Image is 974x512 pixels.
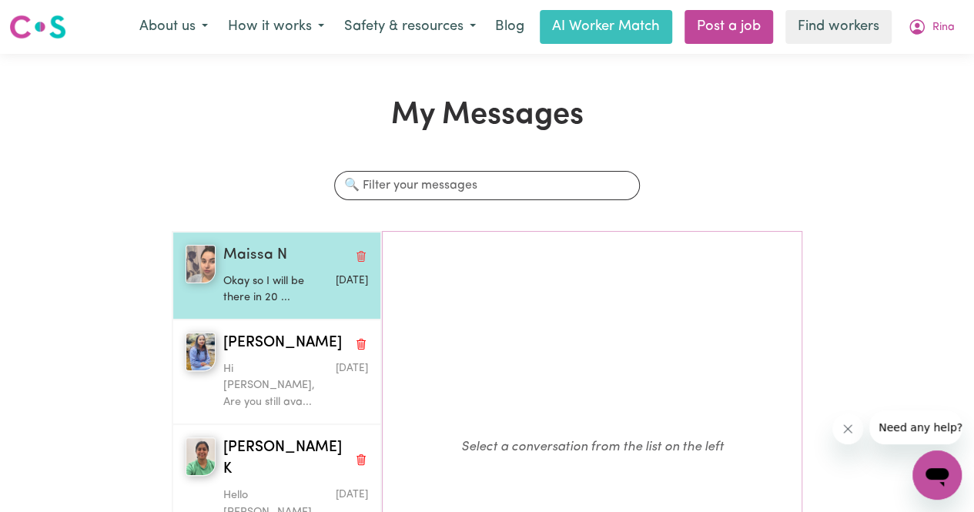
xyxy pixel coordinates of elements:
[223,245,287,267] span: Maissa N
[334,11,486,43] button: Safety & resources
[218,11,334,43] button: How it works
[172,320,381,424] button: Sandeep K[PERSON_NAME]Delete conversationHi [PERSON_NAME], Are you still ava...Message sent on Au...
[186,333,216,371] img: Sandeep K
[336,363,368,373] span: Message sent on August 4, 2025
[336,490,368,500] span: Message sent on August 4, 2025
[172,232,381,320] button: Maissa NMaissa NDelete conversationOkay so I will be there in 20 ...Message sent on August 0, 2025
[223,333,342,355] span: [PERSON_NAME]
[354,246,368,266] button: Delete conversation
[186,245,216,283] img: Maissa N
[932,19,955,36] span: Rina
[336,276,368,286] span: Message sent on August 0, 2025
[785,10,892,44] a: Find workers
[684,10,773,44] a: Post a job
[223,361,320,411] p: Hi [PERSON_NAME], Are you still ava...
[9,11,93,23] span: Need any help?
[461,440,724,453] em: Select a conversation from the list on the left
[223,273,320,306] p: Okay so I will be there in 20 ...
[354,449,368,469] button: Delete conversation
[9,9,66,45] a: Careseekers logo
[898,11,965,43] button: My Account
[9,13,66,41] img: Careseekers logo
[486,10,534,44] a: Blog
[129,11,218,43] button: About us
[540,10,672,44] a: AI Worker Match
[869,410,962,444] iframe: Message from company
[172,97,802,134] h1: My Messages
[832,413,863,444] iframe: Close message
[186,437,216,476] img: Satnam Kaur K
[912,450,962,500] iframe: Button to launch messaging window
[334,171,641,200] input: 🔍 Filter your messages
[354,333,368,353] button: Delete conversation
[223,437,348,482] span: [PERSON_NAME] K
